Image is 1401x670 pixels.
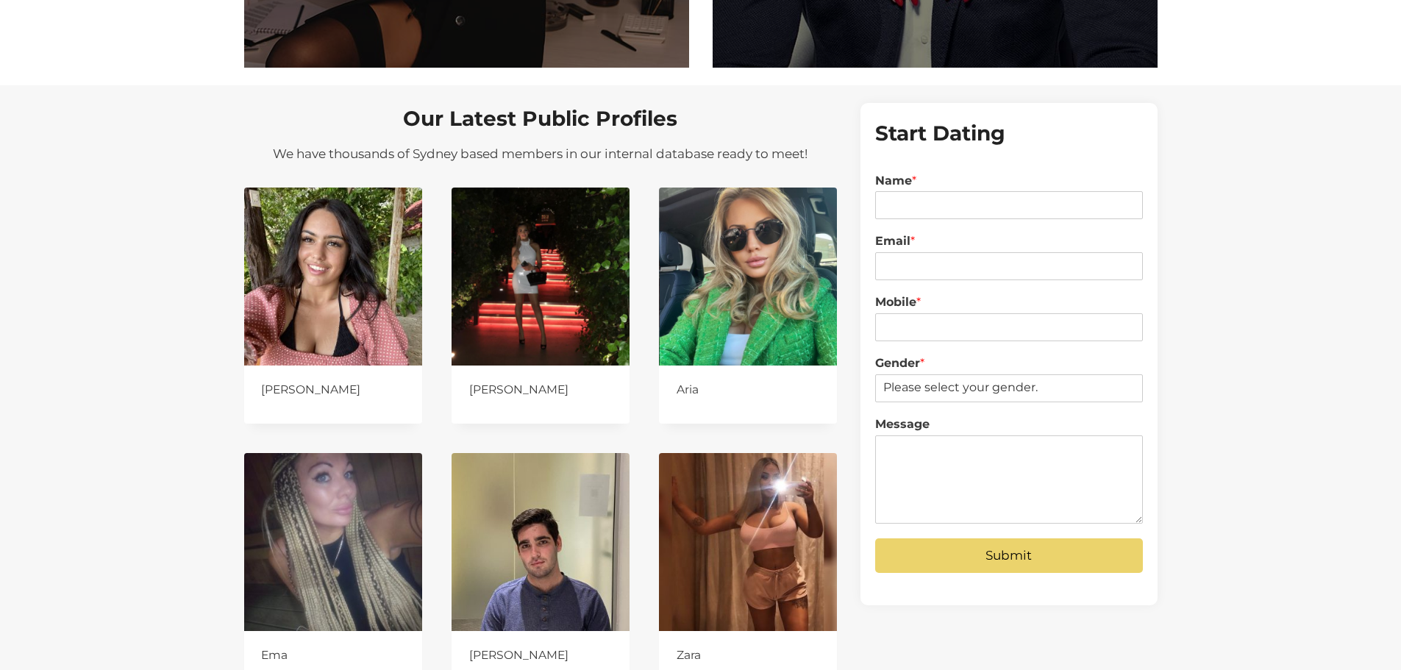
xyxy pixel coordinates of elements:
a: Aria [677,377,820,406]
div: [PERSON_NAME] [469,643,613,663]
label: Gender [875,356,1142,371]
label: Email [875,234,1142,249]
div: Zara [677,643,820,663]
div: Ema [261,643,404,663]
img: Zara [659,453,837,631]
label: Name [875,174,1142,189]
a: [PERSON_NAME] [469,377,613,406]
h2: Start Dating [875,118,1142,149]
img: James [452,453,630,631]
p: We have thousands of Sydney based members in our internal database ready to meet! [244,144,838,164]
h2: Our Latest Public Profiles [244,103,838,134]
label: Message [875,417,1142,432]
label: Mobile [875,295,1142,310]
button: Submit [875,538,1142,573]
a: [PERSON_NAME] [261,377,404,406]
input: Mobile [875,313,1142,341]
img: Vanessa [244,188,422,366]
div: [PERSON_NAME] [261,377,404,397]
img: Chloe [452,188,630,366]
img: Ema [244,453,422,631]
img: Aria [659,188,837,366]
div: Aria [677,377,820,397]
div: [PERSON_NAME] [469,377,613,397]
